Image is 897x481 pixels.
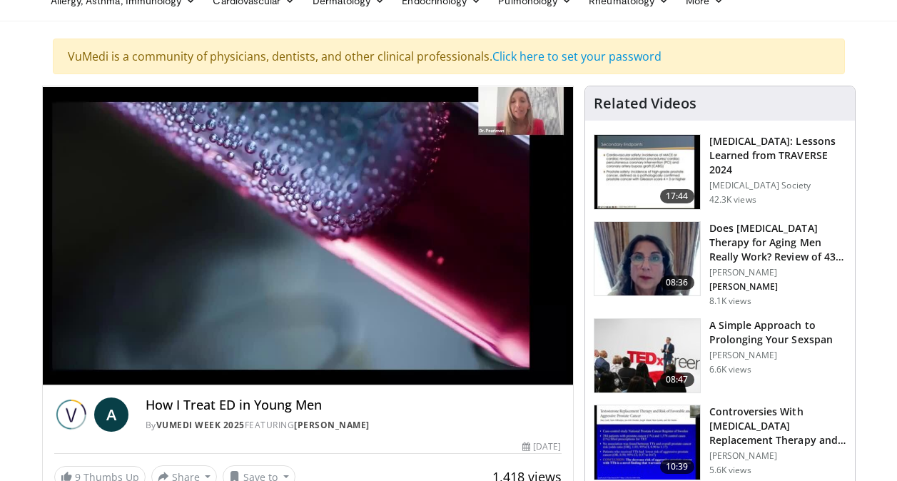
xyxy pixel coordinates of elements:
[594,135,700,209] img: 1317c62a-2f0d-4360-bee0-b1bff80fed3c.150x105_q85_crop-smart_upscale.jpg
[709,180,846,191] p: [MEDICAL_DATA] Society
[709,295,751,307] p: 8.1K views
[146,419,562,432] div: By FEATURING
[709,450,846,462] p: [PERSON_NAME]
[709,221,846,264] h3: Does [MEDICAL_DATA] Therapy for Aging Men Really Work? Review of 43 St…
[94,398,128,432] a: A
[156,419,245,431] a: Vumedi Week 2025
[709,281,846,293] p: [PERSON_NAME]
[709,350,846,361] p: [PERSON_NAME]
[709,364,751,375] p: 6.6K views
[492,49,662,64] a: Click here to set your password
[660,189,694,203] span: 17:44
[594,319,700,393] img: c4bd4661-e278-4c34-863c-57c104f39734.150x105_q85_crop-smart_upscale.jpg
[709,267,846,278] p: [PERSON_NAME]
[594,221,846,307] a: 08:36 Does [MEDICAL_DATA] Therapy for Aging Men Really Work? Review of 43 St… [PERSON_NAME] [PERS...
[53,39,845,74] div: VuMedi is a community of physicians, dentists, and other clinical professionals.
[660,275,694,290] span: 08:36
[594,318,846,394] a: 08:47 A Simple Approach to Prolonging Your Sexspan [PERSON_NAME] 6.6K views
[594,134,846,210] a: 17:44 [MEDICAL_DATA]: Lessons Learned from TRAVERSE 2024 [MEDICAL_DATA] Society 42.3K views
[709,194,756,206] p: 42.3K views
[660,460,694,474] span: 10:39
[594,222,700,296] img: 4d4bce34-7cbb-4531-8d0c-5308a71d9d6c.150x105_q85_crop-smart_upscale.jpg
[709,318,846,347] h3: A Simple Approach to Prolonging Your Sexspan
[709,465,751,476] p: 5.6K views
[594,95,696,112] h4: Related Videos
[43,86,573,386] video-js: Video Player
[54,398,88,432] img: Vumedi Week 2025
[594,405,700,480] img: 418933e4-fe1c-4c2e-be56-3ce3ec8efa3b.150x105_q85_crop-smart_upscale.jpg
[709,134,846,177] h3: [MEDICAL_DATA]: Lessons Learned from TRAVERSE 2024
[522,440,561,453] div: [DATE]
[294,419,370,431] a: [PERSON_NAME]
[594,405,846,480] a: 10:39 Controversies With [MEDICAL_DATA] Replacement Therapy and [MEDICAL_DATA] Can… [PERSON_NAME]...
[660,373,694,387] span: 08:47
[146,398,562,413] h4: How I Treat ED in Young Men
[709,405,846,447] h3: Controversies With [MEDICAL_DATA] Replacement Therapy and [MEDICAL_DATA] Can…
